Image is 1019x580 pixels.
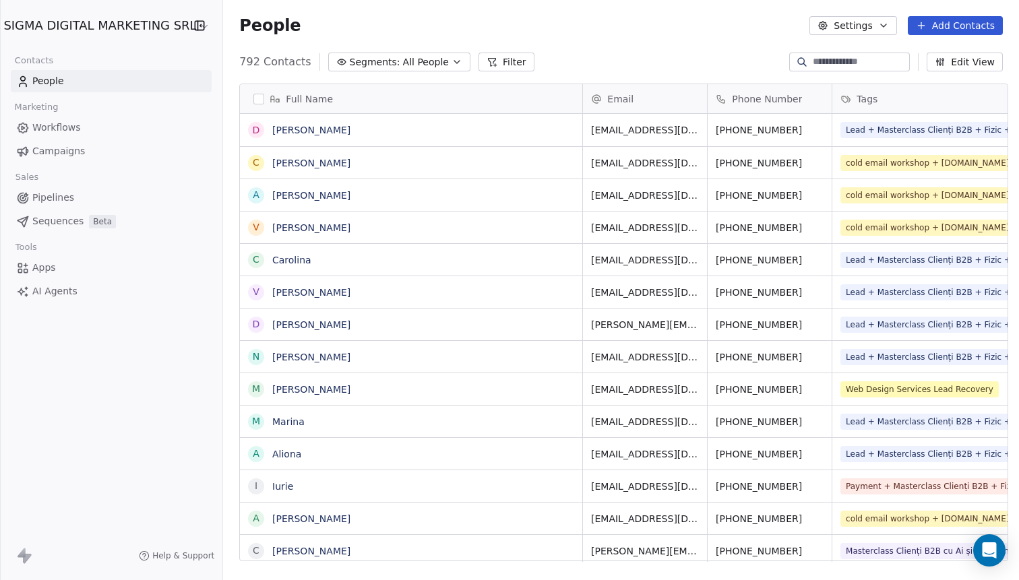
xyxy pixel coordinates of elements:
[253,156,259,170] div: C
[591,447,699,461] span: [EMAIL_ADDRESS][DOMAIN_NAME]
[716,544,824,558] span: [PHONE_NUMBER]
[840,220,1014,236] span: cold email workshop + [DOMAIN_NAME]
[840,381,999,397] span: Web Design Services Lead Recovery
[139,550,214,561] a: Help & Support
[239,15,301,36] span: People
[908,16,1003,35] button: Add Contacts
[591,189,699,202] span: [EMAIL_ADDRESS][DOMAIN_NAME]
[272,449,301,459] a: Aliona
[607,92,634,106] span: Email
[716,383,824,396] span: [PHONE_NUMBER]
[3,17,196,34] span: SIGMA DIGITAL MARKETING SRL
[240,84,582,113] div: Full Name
[716,189,824,202] span: [PHONE_NUMBER]
[16,14,177,37] button: SIGMA DIGITAL MARKETING SRL
[272,384,350,395] a: [PERSON_NAME]
[591,544,699,558] span: [PERSON_NAME][EMAIL_ADDRESS][DOMAIN_NAME]
[252,414,260,428] div: M
[591,221,699,234] span: [EMAIL_ADDRESS][DOMAIN_NAME]
[32,284,78,298] span: AI Agents
[809,16,896,35] button: Settings
[11,117,212,139] a: Workflows
[732,92,802,106] span: Phone Number
[9,167,44,187] span: Sales
[253,123,260,137] div: D
[583,84,707,113] div: Email
[708,84,832,113] div: Phone Number
[591,480,699,493] span: [EMAIL_ADDRESS][DOMAIN_NAME]
[272,513,350,524] a: [PERSON_NAME]
[32,121,81,135] span: Workflows
[253,511,260,525] div: A
[716,156,824,170] span: [PHONE_NUMBER]
[9,237,42,257] span: Tools
[9,97,64,117] span: Marketing
[272,546,350,556] a: [PERSON_NAME]
[591,350,699,364] span: [EMAIL_ADDRESS][DOMAIN_NAME]
[11,187,212,209] a: Pipelines
[11,140,212,162] a: Campaigns
[591,512,699,525] span: [EMAIL_ADDRESS][DOMAIN_NAME]
[253,220,260,234] div: V
[716,253,824,267] span: [PHONE_NUMBER]
[272,352,350,362] a: [PERSON_NAME]
[32,74,64,88] span: People
[350,55,400,69] span: Segments:
[591,253,699,267] span: [EMAIL_ADDRESS][DOMAIN_NAME]
[716,415,824,428] span: [PHONE_NUMBER]
[32,261,56,275] span: Apps
[32,214,84,228] span: Sequences
[591,123,699,137] span: [EMAIL_ADDRESS][DOMAIN_NAME]
[253,188,260,202] div: A
[11,280,212,302] a: AI Agents
[272,416,305,427] a: Marina
[272,222,350,233] a: [PERSON_NAME]
[89,215,116,228] span: Beta
[11,70,212,92] a: People
[152,550,214,561] span: Help & Support
[478,53,534,71] button: Filter
[716,123,824,137] span: [PHONE_NUMBER]
[272,319,350,330] a: [PERSON_NAME]
[11,257,212,279] a: Apps
[716,221,824,234] span: [PHONE_NUMBER]
[11,210,212,232] a: SequencesBeta
[591,415,699,428] span: [EMAIL_ADDRESS][DOMAIN_NAME]
[716,286,824,299] span: [PHONE_NUMBER]
[272,158,350,168] a: [PERSON_NAME]
[272,481,293,492] a: Iurie
[252,382,260,396] div: M
[32,144,85,158] span: Campaigns
[255,479,257,493] div: I
[240,114,583,562] div: grid
[272,287,350,298] a: [PERSON_NAME]
[716,350,824,364] span: [PHONE_NUMBER]
[591,286,699,299] span: [EMAIL_ADDRESS][DOMAIN_NAME]
[403,55,449,69] span: All People
[253,285,260,299] div: V
[253,544,259,558] div: C
[253,350,259,364] div: N
[840,155,1014,171] span: cold email workshop + [DOMAIN_NAME]
[253,447,260,461] div: A
[286,92,333,106] span: Full Name
[239,54,311,70] span: 792 Contacts
[716,318,824,331] span: [PHONE_NUMBER]
[253,253,259,267] div: C
[32,191,74,205] span: Pipelines
[927,53,1003,71] button: Edit View
[272,125,350,135] a: [PERSON_NAME]
[591,383,699,396] span: [EMAIL_ADDRESS][DOMAIN_NAME]
[716,512,824,525] span: [PHONE_NUMBER]
[973,534,1006,567] div: Open Intercom Messenger
[253,317,260,331] div: D
[716,480,824,493] span: [PHONE_NUMBER]
[716,447,824,461] span: [PHONE_NUMBER]
[272,255,311,265] a: Carolina
[857,92,877,106] span: Tags
[591,318,699,331] span: [PERSON_NAME][EMAIL_ADDRESS][PERSON_NAME][DOMAIN_NAME]
[9,51,59,71] span: Contacts
[272,190,350,201] a: [PERSON_NAME]
[591,156,699,170] span: [EMAIL_ADDRESS][DOMAIN_NAME]
[840,187,1014,203] span: cold email workshop + [DOMAIN_NAME]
